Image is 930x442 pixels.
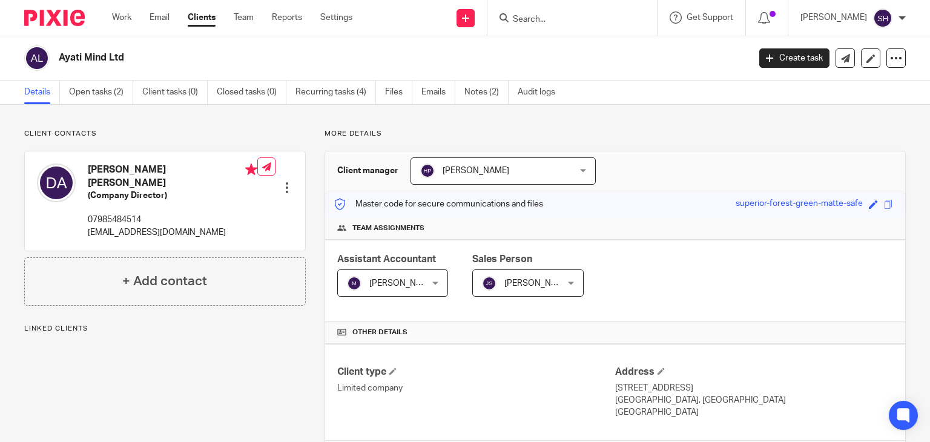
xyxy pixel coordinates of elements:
[504,279,571,288] span: [PERSON_NAME]
[325,129,906,139] p: More details
[337,165,398,177] h3: Client manager
[24,45,50,71] img: svg%3E
[337,254,436,264] span: Assistant Accountant
[188,12,216,24] a: Clients
[88,226,257,239] p: [EMAIL_ADDRESS][DOMAIN_NAME]
[687,13,733,22] span: Get Support
[615,366,893,378] h4: Address
[347,276,361,291] img: svg%3E
[245,163,257,176] i: Primary
[421,81,455,104] a: Emails
[615,406,893,418] p: [GEOGRAPHIC_DATA]
[420,163,435,178] img: svg%3E
[24,129,306,139] p: Client contacts
[512,15,621,25] input: Search
[272,12,302,24] a: Reports
[69,81,133,104] a: Open tasks (2)
[37,163,76,202] img: svg%3E
[800,12,867,24] p: [PERSON_NAME]
[873,8,892,28] img: svg%3E
[234,12,254,24] a: Team
[615,394,893,406] p: [GEOGRAPHIC_DATA], [GEOGRAPHIC_DATA]
[59,51,605,64] h2: Ayati Mind Ltd
[150,12,170,24] a: Email
[615,382,893,394] p: [STREET_ADDRESS]
[334,198,543,210] p: Master code for secure communications and files
[88,214,257,226] p: 07985484514
[443,167,509,175] span: [PERSON_NAME]
[122,272,207,291] h4: + Add contact
[142,81,208,104] a: Client tasks (0)
[518,81,564,104] a: Audit logs
[337,382,615,394] p: Limited company
[112,12,131,24] a: Work
[352,328,407,337] span: Other details
[759,48,829,68] a: Create task
[369,279,436,288] span: [PERSON_NAME]
[88,190,257,202] h5: (Company Director)
[24,10,85,26] img: Pixie
[736,197,863,211] div: superior-forest-green-matte-safe
[352,223,424,233] span: Team assignments
[320,12,352,24] a: Settings
[337,366,615,378] h4: Client type
[472,254,532,264] span: Sales Person
[385,81,412,104] a: Files
[24,324,306,334] p: Linked clients
[217,81,286,104] a: Closed tasks (0)
[88,163,257,190] h4: [PERSON_NAME] [PERSON_NAME]
[482,276,496,291] img: svg%3E
[464,81,509,104] a: Notes (2)
[295,81,376,104] a: Recurring tasks (4)
[24,81,60,104] a: Details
